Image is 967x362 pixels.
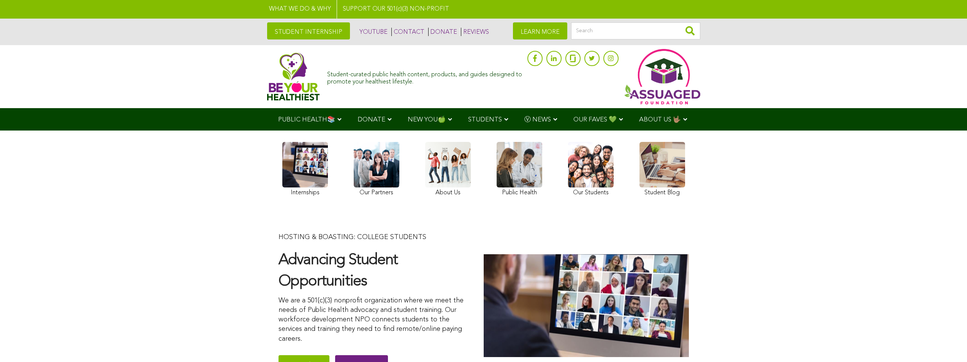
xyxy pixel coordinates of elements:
img: Assuaged App [624,49,700,104]
a: STUDENT INTERNSHIP [267,22,350,39]
span: STUDENTS [468,116,502,123]
img: assuaged-foundation-students-internship-501(c)(3)-non-profit-and-donor-support 9 [484,254,689,357]
span: ABOUT US 🤟🏽 [639,116,681,123]
span: PUBLIC HEALTH📚 [278,116,335,123]
strong: Advancing Student Opportunities [279,253,398,289]
div: Student-curated public health content, products, and guides designed to promote your healthiest l... [327,68,523,86]
span: DONATE [358,116,385,123]
img: glassdoor [570,55,575,62]
span: Ⓥ NEWS [524,116,551,123]
img: Assuaged [267,52,320,101]
span: NEW YOU🍏 [408,116,446,123]
p: We are a 501(c)(3) nonprofit organization where we meet the needs of Public Health advocacy and s... [279,296,468,344]
div: Navigation Menu [267,108,700,131]
input: Search [571,22,700,39]
a: LEARN MORE [513,22,567,39]
a: REVIEWS [461,28,489,36]
a: DONATE [428,28,457,36]
p: HOSTING & BOASTING: COLLEGE STUDENTS [279,233,468,242]
a: CONTACT [391,28,424,36]
a: YOUTUBE [358,28,388,36]
span: OUR FAVES 💚 [573,116,617,123]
